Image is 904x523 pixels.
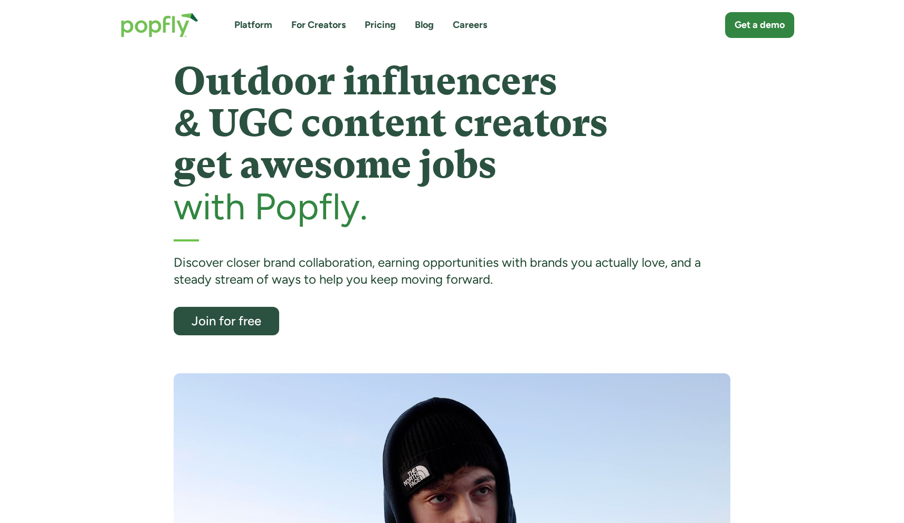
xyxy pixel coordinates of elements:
[415,18,434,32] a: Blog
[110,2,209,48] a: home
[365,18,396,32] a: Pricing
[735,18,785,32] div: Get a demo
[174,61,730,186] h1: Outdoor influencers & UGC content creators get awesome jobs
[234,18,272,32] a: Platform
[183,314,270,327] div: Join for free
[725,12,794,38] a: Get a demo
[174,186,730,227] h2: with Popfly.
[174,254,730,288] div: Discover closer brand collaboration, earning opportunities with brands you actually love, and a s...
[291,18,346,32] a: For Creators
[174,307,279,335] a: Join for free
[453,18,487,32] a: Careers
